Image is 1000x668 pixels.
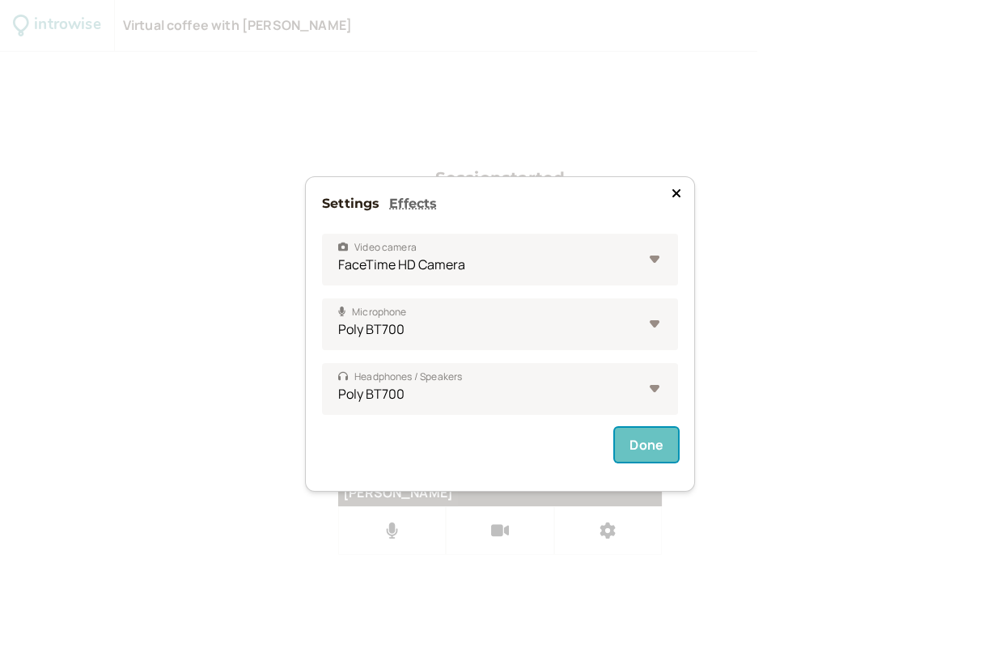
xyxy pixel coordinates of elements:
[338,239,417,256] span: Video camera
[322,363,678,415] select: Headphones / Speakers
[389,193,437,214] button: Effects
[322,298,678,350] select: Microphone
[615,428,678,462] button: Done
[322,234,678,285] select: Video camera
[322,193,379,214] button: Settings
[338,304,407,320] span: Microphone
[338,369,462,385] span: Headphones / Speakers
